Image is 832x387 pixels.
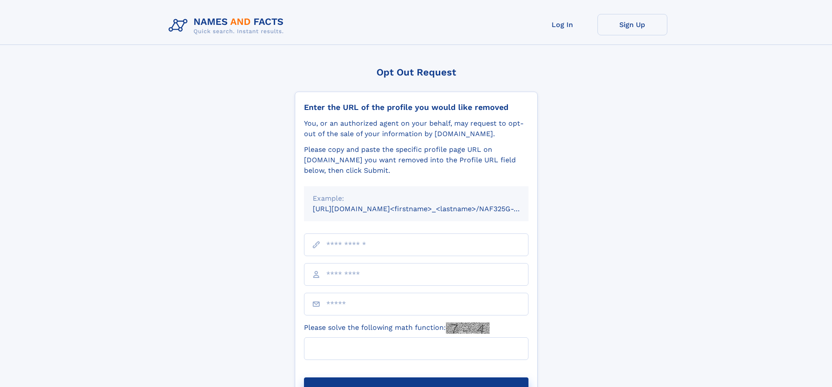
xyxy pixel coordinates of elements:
[528,14,597,35] a: Log In
[597,14,667,35] a: Sign Up
[313,205,545,213] small: [URL][DOMAIN_NAME]<firstname>_<lastname>/NAF325G-xxxxxxxx
[304,103,528,112] div: Enter the URL of the profile you would like removed
[165,14,291,38] img: Logo Names and Facts
[304,144,528,176] div: Please copy and paste the specific profile page URL on [DOMAIN_NAME] you want removed into the Pr...
[295,67,538,78] div: Opt Out Request
[304,118,528,139] div: You, or an authorized agent on your behalf, may request to opt-out of the sale of your informatio...
[304,322,490,334] label: Please solve the following math function:
[313,193,520,204] div: Example:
